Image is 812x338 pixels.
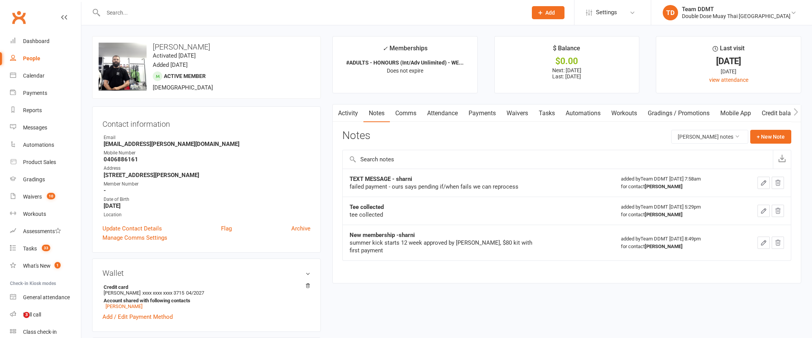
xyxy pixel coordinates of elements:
[715,104,756,122] a: Mobile App
[23,90,47,96] div: Payments
[350,211,541,219] div: tee collected
[102,224,162,233] a: Update Contact Details
[10,257,81,275] a: What's New1
[502,57,632,65] div: $0.00
[23,142,54,148] div: Automations
[682,6,791,13] div: Team DDMT
[164,73,206,79] span: Active member
[663,67,794,76] div: [DATE]
[553,43,580,57] div: $ Balance
[387,68,423,74] span: Does not expire
[104,181,310,188] div: Member Number
[291,224,310,233] a: Archive
[8,312,26,330] iframe: Intercom live chat
[9,8,28,27] a: Clubworx
[102,233,167,242] a: Manage Comms Settings
[502,67,632,80] p: Next: [DATE] Last: [DATE]
[621,183,731,191] div: for contact
[560,104,606,122] a: Automations
[10,306,81,323] a: Roll call
[23,329,57,335] div: Class check-in
[99,43,314,51] h3: [PERSON_NAME]
[343,150,773,169] input: Search notes
[153,84,213,91] span: [DEMOGRAPHIC_DATA]
[709,77,748,83] a: view attendance
[621,211,731,219] div: for contact
[750,130,791,144] button: + New Note
[102,283,310,310] li: [PERSON_NAME]
[104,284,307,290] strong: Credit card
[104,196,310,203] div: Date of Birth
[545,10,555,16] span: Add
[23,228,61,234] div: Assessments
[186,290,204,296] span: 04/2027
[621,203,731,219] div: added by Team DDMT [DATE] 5:29pm
[346,60,464,66] strong: #ADULTS - HONOURS (Int/Adv Unlimited) - WE...
[596,4,617,21] span: Settings
[23,294,70,300] div: General attendance
[10,136,81,154] a: Automations
[104,156,310,163] strong: 0406886161
[383,45,388,52] i: ✓
[23,38,50,44] div: Dashboard
[363,104,390,122] a: Notes
[10,102,81,119] a: Reports
[663,5,678,20] div: TD
[422,104,463,122] a: Attendance
[10,188,81,205] a: Waivers 10
[10,119,81,136] a: Messages
[23,107,42,113] div: Reports
[671,130,748,144] button: [PERSON_NAME] notes
[104,149,310,157] div: Mobile Number
[621,175,731,191] div: added by Team DDMT [DATE] 7:58am
[342,130,370,144] h3: Notes
[350,239,541,254] div: summer kick starts 12 week approved by [PERSON_NAME], $80 kit with first payment
[23,245,37,252] div: Tasks
[10,67,81,84] a: Calendar
[104,187,310,194] strong: -
[606,104,642,122] a: Workouts
[350,204,384,210] strong: Tee collected
[350,232,415,239] strong: New membership -sharni
[621,235,731,250] div: added by Team DDMT [DATE] 8:49pm
[23,211,46,217] div: Workouts
[104,211,310,219] div: Location
[10,223,81,240] a: Assessments
[642,104,715,122] a: Gradings / Promotions
[47,193,55,199] span: 10
[645,244,683,249] strong: [PERSON_NAME]
[390,104,422,122] a: Comms
[23,312,30,318] span: 3
[102,312,173,321] a: Add / Edit Payment Method
[333,104,363,122] a: Activity
[221,224,232,233] a: Flag
[621,243,731,250] div: for contact
[23,55,40,61] div: People
[645,212,683,217] strong: [PERSON_NAME]
[10,171,81,188] a: Gradings
[463,104,501,122] a: Payments
[23,159,56,165] div: Product Sales
[23,73,45,79] div: Calendar
[106,303,142,309] a: [PERSON_NAME]
[42,245,50,251] span: 33
[10,50,81,67] a: People
[645,184,683,189] strong: [PERSON_NAME]
[532,6,564,19] button: Add
[104,134,310,141] div: Email
[756,104,806,122] a: Credit balance
[663,57,794,65] div: [DATE]
[383,43,427,58] div: Memberships
[54,262,61,268] span: 1
[23,263,51,269] div: What's New
[10,205,81,223] a: Workouts
[153,61,188,68] time: Added [DATE]
[23,194,42,200] div: Waivers
[142,290,184,296] span: xxxx xxxx xxxx 3715
[102,117,310,128] h3: Contact information
[102,269,310,277] h3: Wallet
[104,141,310,147] strong: [EMAIL_ADDRESS][PERSON_NAME][DOMAIN_NAME]
[104,165,310,172] div: Address
[350,183,541,191] div: failed payment - ours says pending if/when fails we can reprocess
[713,43,744,57] div: Last visit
